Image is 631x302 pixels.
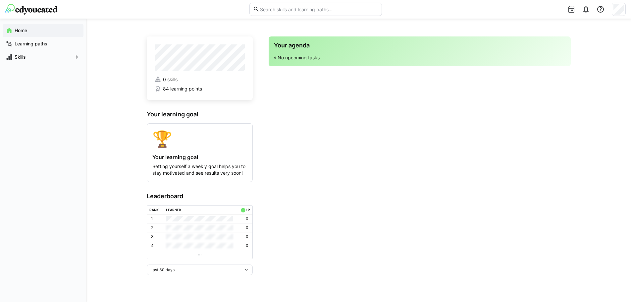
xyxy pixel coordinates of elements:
[163,86,202,92] span: 84 learning points
[166,208,181,212] div: Learner
[274,54,565,61] p: √ No upcoming tasks
[274,42,565,49] h3: Your agenda
[150,267,175,272] span: Last 30 days
[246,208,250,212] div: LP
[149,208,159,212] div: Rank
[147,111,253,118] h3: Your learning goal
[151,243,154,248] p: 4
[152,163,247,176] p: Setting yourself a weekly goal helps you to stay motivated and see results very soon!
[152,129,247,149] div: 🏆
[147,193,253,200] h3: Leaderboard
[163,76,178,83] span: 0 skills
[246,234,248,239] p: 0
[151,225,153,230] p: 2
[259,6,378,12] input: Search skills and learning paths…
[152,154,247,160] h4: Your learning goal
[151,234,154,239] p: 3
[246,216,248,221] p: 0
[246,225,248,230] p: 0
[246,243,248,248] p: 0
[155,76,245,83] a: 0 skills
[151,216,153,221] p: 1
